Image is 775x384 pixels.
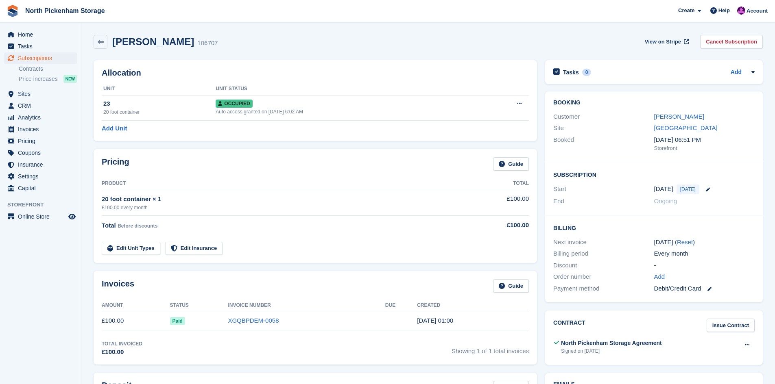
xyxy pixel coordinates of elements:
[18,52,67,64] span: Subscriptions
[553,249,654,258] div: Billing period
[102,195,463,204] div: 20 foot container × 1
[700,35,763,48] a: Cancel Subscription
[493,279,529,293] a: Guide
[4,124,77,135] a: menu
[677,239,693,245] a: Reset
[102,222,116,229] span: Total
[417,299,529,312] th: Created
[747,7,768,15] span: Account
[102,68,529,78] h2: Allocation
[102,177,463,190] th: Product
[102,340,142,347] div: Total Invoiced
[654,124,718,131] a: [GEOGRAPHIC_DATA]
[553,170,755,178] h2: Subscription
[463,177,529,190] th: Total
[63,75,77,83] div: NEW
[654,249,755,258] div: Every month
[654,238,755,247] div: [DATE] ( )
[553,272,654,282] div: Order number
[103,99,216,108] div: 23
[553,124,654,133] div: Site
[654,113,704,120] a: [PERSON_NAME]
[4,88,77,100] a: menu
[654,284,755,293] div: Debit/Credit Card
[553,223,755,232] h2: Billing
[18,124,67,135] span: Invoices
[170,317,185,325] span: Paid
[18,159,67,170] span: Insurance
[18,88,67,100] span: Sites
[654,144,755,152] div: Storefront
[216,108,478,115] div: Auto access granted on [DATE] 6:02 AM
[103,108,216,116] div: 20 foot container
[582,69,592,76] div: 0
[19,65,77,73] a: Contracts
[553,284,654,293] div: Payment method
[553,319,585,332] h2: Contract
[18,100,67,111] span: CRM
[228,317,279,324] a: XGQBPDEM-0058
[216,82,478,95] th: Unit Status
[561,339,662,347] div: North Pickenham Storage Agreement
[112,36,194,47] h2: [PERSON_NAME]
[165,242,223,255] a: Edit Insurance
[4,159,77,170] a: menu
[18,171,67,182] span: Settings
[718,7,730,15] span: Help
[67,212,77,221] a: Preview store
[654,197,677,204] span: Ongoing
[561,347,662,355] div: Signed on [DATE]
[553,184,654,194] div: Start
[4,182,77,194] a: menu
[493,157,529,171] a: Guide
[731,68,742,77] a: Add
[102,82,216,95] th: Unit
[18,211,67,222] span: Online Store
[463,221,529,230] div: £100.00
[102,347,142,357] div: £100.00
[102,279,134,293] h2: Invoices
[707,319,755,332] a: Issue Contract
[216,100,252,108] span: Occupied
[102,242,160,255] a: Edit Unit Types
[654,184,673,194] time: 2025-09-08 00:00:00 UTC
[102,299,170,312] th: Amount
[19,74,77,83] a: Price increases NEW
[18,147,67,158] span: Coupons
[7,5,19,17] img: stora-icon-8386f47178a22dfd0bd8f6a31ec36ba5ce8667c1dd55bd0f319d3a0aa187defe.svg
[645,38,681,46] span: View on Stripe
[642,35,691,48] a: View on Stripe
[18,182,67,194] span: Capital
[22,4,108,17] a: North Pickenham Storage
[19,75,58,83] span: Price increases
[197,39,218,48] div: 106707
[385,299,417,312] th: Due
[463,190,529,215] td: £100.00
[553,135,654,152] div: Booked
[417,317,453,324] time: 2025-09-08 00:00:28 UTC
[654,261,755,270] div: -
[228,299,385,312] th: Invoice Number
[553,197,654,206] div: End
[18,135,67,147] span: Pricing
[553,238,654,247] div: Next invoice
[4,211,77,222] a: menu
[4,171,77,182] a: menu
[4,41,77,52] a: menu
[4,112,77,123] a: menu
[102,204,463,211] div: £100.00 every month
[7,201,81,209] span: Storefront
[553,261,654,270] div: Discount
[553,100,755,106] h2: Booking
[4,52,77,64] a: menu
[102,157,129,171] h2: Pricing
[102,124,127,133] a: Add Unit
[452,340,529,357] span: Showing 1 of 1 total invoices
[18,41,67,52] span: Tasks
[553,112,654,121] div: Customer
[737,7,745,15] img: James Gulliver
[4,147,77,158] a: menu
[118,223,157,229] span: Before discounts
[18,112,67,123] span: Analytics
[654,135,755,145] div: [DATE] 06:51 PM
